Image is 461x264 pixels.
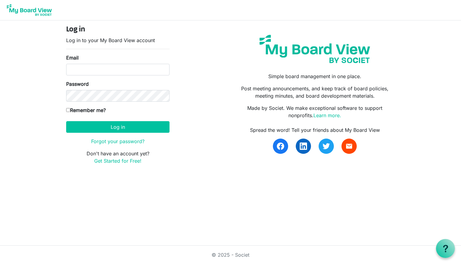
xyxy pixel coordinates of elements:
input: Remember me? [66,108,70,112]
span: email [345,143,353,150]
p: Don't have an account yet? [66,150,170,165]
a: Learn more. [313,112,341,118]
a: © 2025 - Societ [212,252,249,258]
p: Log in to your My Board View account [66,37,170,44]
a: email [341,139,357,154]
p: Simple board management in one place. [235,73,395,80]
a: Get Started for Free! [94,158,141,164]
p: Made by Societ. We make exceptional software to support nonprofits. [235,104,395,119]
h4: Log in [66,25,170,34]
img: twitter.svg [323,143,330,150]
label: Password [66,80,89,88]
img: My Board View Logo [5,2,54,18]
label: Remember me? [66,107,106,114]
a: Forgot your password? [91,138,145,144]
label: Email [66,54,79,61]
p: Post meeting announcements, and keep track of board policies, meeting minutes, and board developm... [235,85,395,99]
img: facebook.svg [277,143,284,150]
img: linkedin.svg [300,143,307,150]
img: my-board-view-societ.svg [255,30,375,68]
div: Spread the word! Tell your friends about My Board View [235,126,395,134]
button: Log in [66,121,170,133]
